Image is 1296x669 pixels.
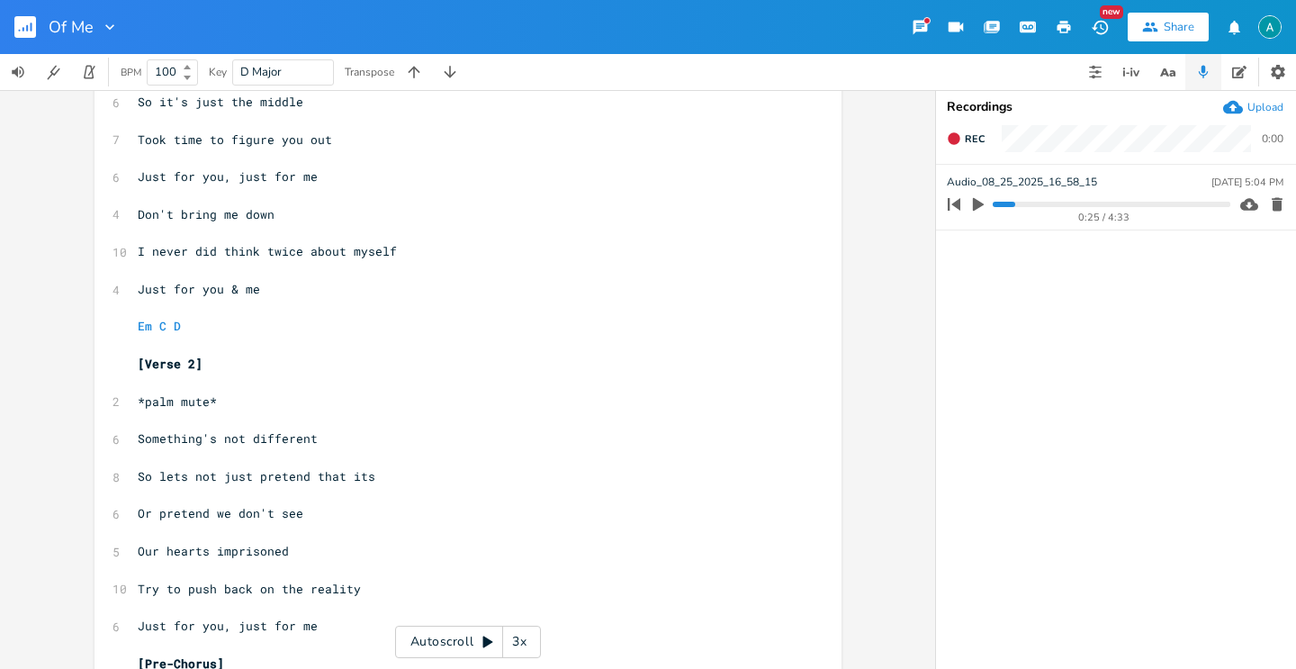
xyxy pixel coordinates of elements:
[1164,19,1194,35] div: Share
[1128,13,1209,41] button: Share
[138,94,303,110] span: So it's just the middle
[138,618,318,634] span: Just for you, just for me
[138,281,260,297] span: Just for you & me
[138,393,217,410] span: *palm mute*
[121,68,141,77] div: BPM
[1100,5,1123,19] div: New
[1082,11,1118,43] button: New
[1262,133,1283,144] div: 0:00
[138,318,152,334] span: Em
[138,543,289,559] span: Our hearts imprisoned
[174,318,181,334] span: D
[1258,15,1282,39] img: Alex
[240,64,282,80] span: D Major
[138,243,397,259] span: I never did think twice about myself
[965,132,985,146] span: Rec
[209,67,227,77] div: Key
[49,19,94,35] span: Of Me
[1223,97,1283,117] button: Upload
[138,356,202,372] span: [Verse 2]
[1211,177,1283,187] div: [DATE] 5:04 PM
[395,626,541,658] div: Autoscroll
[138,468,375,484] span: So lets not just pretend that its
[138,430,318,447] span: Something's not different
[1247,100,1283,114] div: Upload
[978,212,1230,222] div: 0:25 / 4:33
[503,626,535,658] div: 3x
[138,206,274,222] span: Don't bring me down
[159,318,166,334] span: C
[940,124,992,153] button: Rec
[947,101,1285,113] div: Recordings
[138,505,303,521] span: Or pretend we don't see
[138,581,361,597] span: Try to push back on the reality
[138,168,318,185] span: Just for you, just for me
[947,174,1097,191] span: Audio_08_25_2025_16_58_15
[345,67,394,77] div: Transpose
[138,131,332,148] span: Took time to figure you out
